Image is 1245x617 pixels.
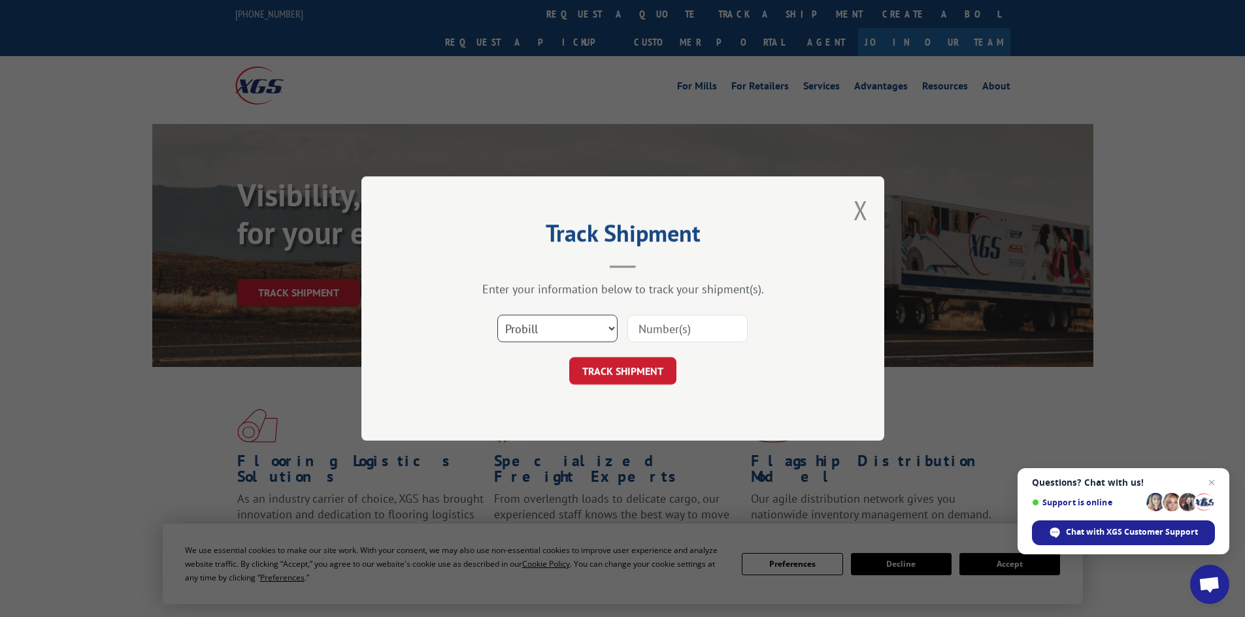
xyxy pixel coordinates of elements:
[427,224,819,249] h2: Track Shipment
[854,193,868,227] button: Close modal
[1032,520,1215,545] div: Chat with XGS Customer Support
[569,357,676,385] button: TRACK SHIPMENT
[627,315,748,342] input: Number(s)
[1066,526,1198,538] span: Chat with XGS Customer Support
[1190,565,1229,604] div: Open chat
[427,281,819,296] div: Enter your information below to track your shipment(s).
[1032,498,1142,507] span: Support is online
[1204,475,1220,490] span: Close chat
[1032,477,1215,488] span: Questions? Chat with us!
